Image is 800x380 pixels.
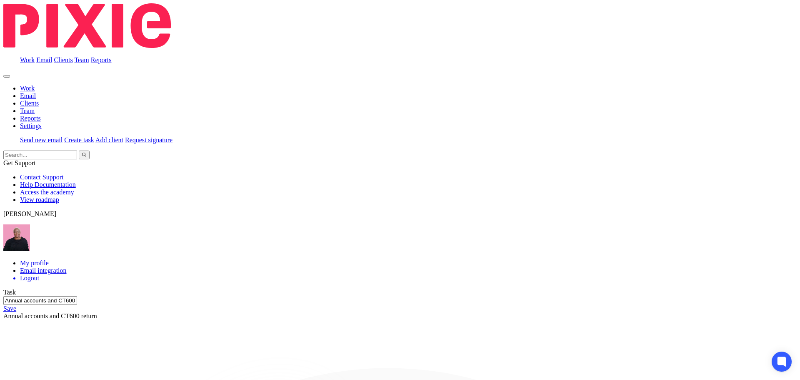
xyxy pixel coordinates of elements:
a: Clients [54,56,72,63]
a: Access the academy [20,189,74,196]
a: Add client [95,136,123,143]
a: Work [20,85,35,92]
a: Help Documentation [20,181,76,188]
input: Search [3,151,77,159]
a: Send new email [20,136,62,143]
a: Contact Support [20,174,63,181]
a: Save [3,305,16,312]
a: Request signature [125,136,172,143]
a: Reports [20,115,41,122]
a: Create task [64,136,94,143]
button: Search [79,151,90,159]
a: Email integration [20,267,67,274]
span: Logout [20,274,39,282]
img: Bio%20-%20Kemi%20.png [3,224,30,251]
a: My profile [20,259,49,267]
a: Email [20,92,36,99]
a: Clients [20,100,39,107]
a: Reports [91,56,112,63]
span: Get Support [3,159,36,166]
a: Team [74,56,89,63]
a: Work [20,56,35,63]
a: Team [20,107,35,114]
img: Pixie [3,3,171,48]
a: Logout [20,274,797,282]
a: View roadmap [20,196,59,203]
div: Annual accounts and CT600 return [3,296,797,320]
div: Annual accounts and CT600 return [3,312,797,320]
label: Task [3,289,16,296]
p: [PERSON_NAME] [3,210,797,218]
a: Email [36,56,52,63]
a: Settings [20,122,42,129]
